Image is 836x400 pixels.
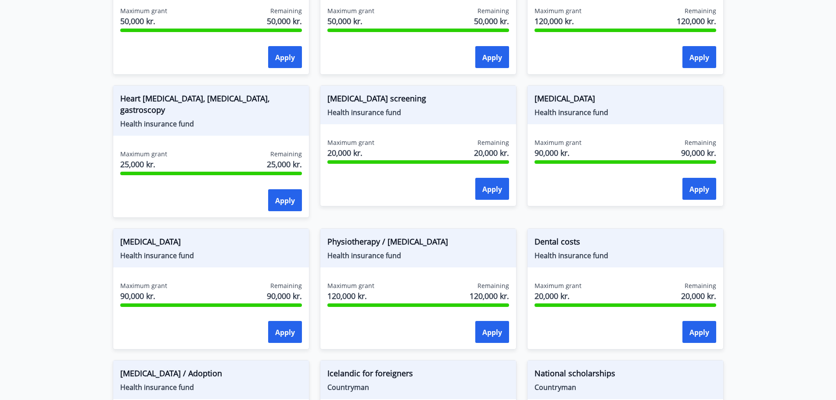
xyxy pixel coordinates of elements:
[275,53,295,62] font: Apply
[477,281,509,290] font: Remaining
[535,138,581,147] font: Maximum grant
[681,148,716,158] font: 90,000 kr.
[120,7,167,15] font: Maximum grant
[270,281,302,290] font: Remaining
[120,382,194,392] font: Health insurance fund
[120,281,167,290] font: Maximum grant
[120,93,269,115] font: Heart [MEDICAL_DATA], [MEDICAL_DATA], gastroscopy
[475,46,509,68] button: Apply
[327,291,367,301] font: 120,000 kr.
[327,7,374,15] font: Maximum grant
[268,189,302,211] button: Apply
[681,291,716,301] font: 20,000 kr.
[535,382,576,392] font: Countryman
[120,251,194,260] font: Health insurance fund
[682,321,716,343] button: Apply
[685,138,716,147] font: Remaining
[120,119,194,129] font: Health insurance fund
[474,148,509,158] font: 20,000 kr.
[535,93,595,104] font: [MEDICAL_DATA]
[535,281,581,290] font: Maximum grant
[470,291,509,301] font: 120,000 kr.
[677,16,716,26] font: 120,000 kr.
[689,53,709,62] font: Apply
[120,159,155,169] font: 25,000 kr.
[327,281,374,290] font: Maximum grant
[275,328,295,337] font: Apply
[327,251,401,260] font: Health insurance fund
[327,93,426,104] font: [MEDICAL_DATA] screening
[685,7,716,15] font: Remaining
[327,368,413,378] font: Icelandic for foreigners
[535,108,608,117] font: Health insurance fund
[474,16,509,26] font: 50,000 kr.
[267,16,302,26] font: 50,000 kr.
[327,382,369,392] font: Countryman
[682,46,716,68] button: Apply
[482,328,502,337] font: Apply
[327,148,362,158] font: 20,000 kr.
[267,159,302,169] font: 25,000 kr.
[327,236,448,247] font: Physiotherapy / [MEDICAL_DATA]
[275,196,295,205] font: Apply
[689,328,709,337] font: Apply
[535,16,574,26] font: 120,000 kr.
[535,236,580,247] font: Dental costs
[267,291,302,301] font: 90,000 kr.
[120,368,222,378] font: [MEDICAL_DATA] / Adoption
[482,184,502,194] font: Apply
[535,368,615,378] font: National scholarships
[535,148,570,158] font: 90,000 kr.
[477,7,509,15] font: Remaining
[477,138,509,147] font: Remaining
[685,281,716,290] font: Remaining
[475,178,509,200] button: Apply
[475,321,509,343] button: Apply
[270,7,302,15] font: Remaining
[120,291,155,301] font: 90,000 kr.
[268,46,302,68] button: Apply
[482,53,502,62] font: Apply
[535,251,608,260] font: Health insurance fund
[327,138,374,147] font: Maximum grant
[120,236,181,247] font: [MEDICAL_DATA]
[268,321,302,343] button: Apply
[120,16,155,26] font: 50,000 kr.
[535,7,581,15] font: Maximum grant
[535,291,570,301] font: 20,000 kr.
[327,108,401,117] font: Health insurance fund
[682,178,716,200] button: Apply
[120,150,167,158] font: Maximum grant
[327,16,362,26] font: 50,000 kr.
[270,150,302,158] font: Remaining
[689,184,709,194] font: Apply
